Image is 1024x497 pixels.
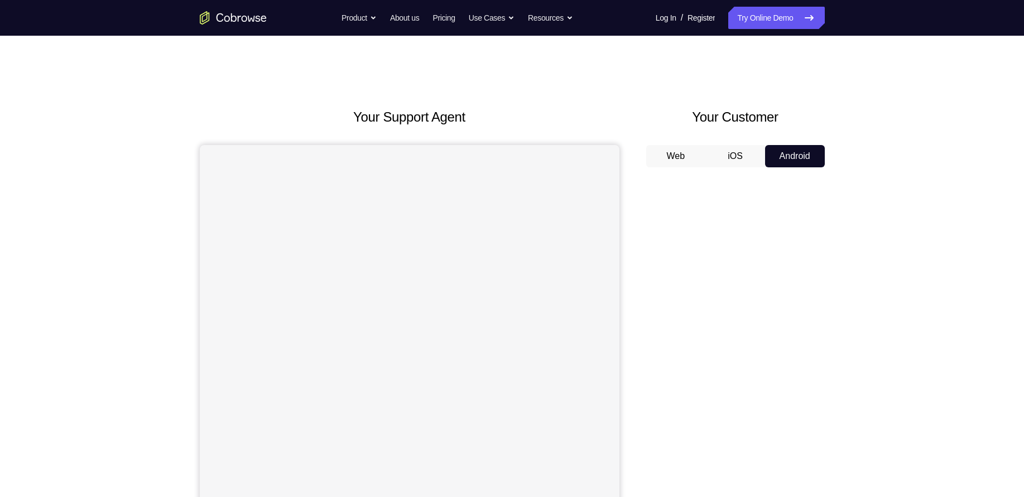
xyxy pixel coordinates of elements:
a: Register [688,7,715,29]
button: Use Cases [469,7,515,29]
h2: Your Support Agent [200,107,619,127]
button: Android [765,145,825,167]
a: About us [390,7,419,29]
a: Go to the home page [200,11,267,25]
button: Resources [528,7,573,29]
button: Product [342,7,377,29]
button: Web [646,145,706,167]
a: Pricing [432,7,455,29]
h2: Your Customer [646,107,825,127]
button: iOS [705,145,765,167]
a: Try Online Demo [728,7,824,29]
span: / [681,11,683,25]
a: Log In [656,7,676,29]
